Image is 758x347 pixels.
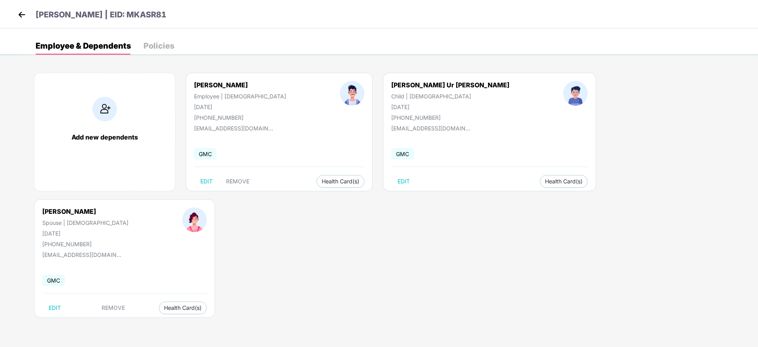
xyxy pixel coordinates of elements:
[194,175,219,188] button: EDIT
[42,302,67,314] button: EDIT
[194,93,286,100] div: Employee | [DEMOGRAPHIC_DATA]
[391,93,509,100] div: Child | [DEMOGRAPHIC_DATA]
[194,114,286,121] div: [PHONE_NUMBER]
[391,114,509,121] div: [PHONE_NUMBER]
[194,104,286,110] div: [DATE]
[563,81,588,106] img: profileImage
[340,81,364,106] img: profileImage
[391,125,470,132] div: [EMAIL_ADDRESS][DOMAIN_NAME]
[102,305,125,311] span: REMOVE
[42,133,167,141] div: Add new dependents
[220,175,256,188] button: REMOVE
[391,175,416,188] button: EDIT
[42,219,128,226] div: Spouse | [DEMOGRAPHIC_DATA]
[159,302,207,314] button: Health Card(s)
[398,178,410,185] span: EDIT
[92,97,117,121] img: addIcon
[95,302,131,314] button: REMOVE
[194,125,273,132] div: [EMAIL_ADDRESS][DOMAIN_NAME]
[322,179,359,183] span: Health Card(s)
[42,275,65,286] span: GMC
[226,178,249,185] span: REMOVE
[545,179,583,183] span: Health Card(s)
[16,9,28,21] img: back
[391,148,414,160] span: GMC
[194,81,286,89] div: [PERSON_NAME]
[42,207,128,215] div: [PERSON_NAME]
[143,42,174,50] div: Policies
[42,230,128,237] div: [DATE]
[164,306,202,310] span: Health Card(s)
[540,175,588,188] button: Health Card(s)
[36,42,131,50] div: Employee & Dependents
[391,81,509,89] div: [PERSON_NAME] Ur [PERSON_NAME]
[200,178,213,185] span: EDIT
[42,241,128,247] div: [PHONE_NUMBER]
[182,207,207,232] img: profileImage
[317,175,364,188] button: Health Card(s)
[194,148,217,160] span: GMC
[42,251,121,258] div: [EMAIL_ADDRESS][DOMAIN_NAME]
[49,305,61,311] span: EDIT
[36,9,166,21] p: [PERSON_NAME] | EID: MKASR81
[391,104,509,110] div: [DATE]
